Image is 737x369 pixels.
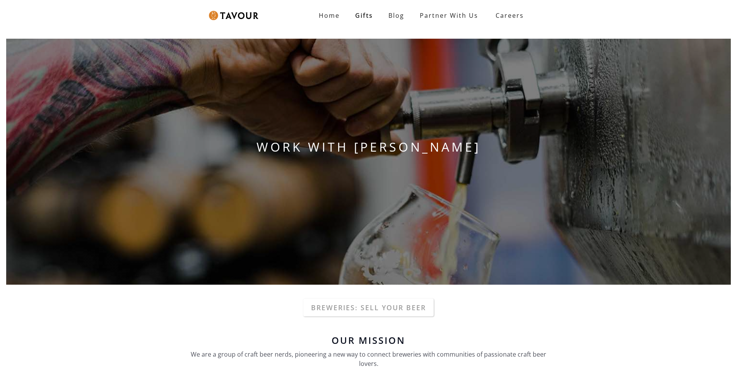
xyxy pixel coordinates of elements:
a: Partner With Us [412,8,486,23]
a: Careers [486,5,530,26]
h1: WORK WITH [PERSON_NAME] [6,138,731,156]
h6: Our Mission [187,336,551,345]
strong: Careers [496,8,524,23]
a: Home [311,8,347,23]
a: Breweries: Sell your beer [303,299,434,316]
a: Gifts [347,8,381,23]
strong: Home [319,11,340,20]
a: Blog [381,8,412,23]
